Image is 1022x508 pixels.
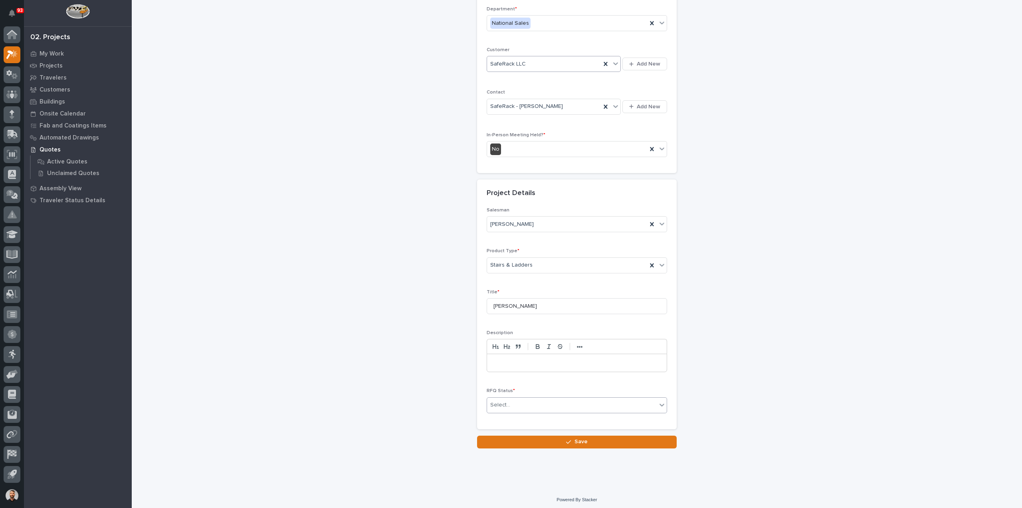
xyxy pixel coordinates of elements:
[24,120,132,131] a: Fab and Coatings Items
[31,156,132,167] a: Active Quotes
[40,86,70,94] p: Customers
[24,60,132,72] a: Projects
[31,167,132,179] a: Unclaimed Quotes
[622,100,667,113] button: Add New
[577,344,583,350] strong: •••
[487,249,519,253] span: Product Type
[40,146,61,153] p: Quotes
[40,197,105,204] p: Traveler Status Details
[24,48,132,60] a: My Work
[557,497,597,502] a: Powered By Stacker
[24,131,132,143] a: Automated Drawings
[40,62,63,70] p: Projects
[487,388,515,393] span: RFQ Status
[40,134,99,141] p: Automated Drawings
[490,143,501,155] div: No
[487,189,535,198] h2: Project Details
[24,84,132,96] a: Customers
[4,487,20,504] button: users-avatar
[487,290,499,295] span: Title
[637,60,660,68] span: Add New
[490,261,533,269] span: Stairs & Ladders
[47,170,99,177] p: Unclaimed Quotes
[637,103,660,110] span: Add New
[487,208,509,213] span: Salesman
[10,10,20,22] div: Notifications93
[490,401,510,409] div: Select...
[18,8,23,13] p: 93
[487,48,509,52] span: Customer
[40,74,67,82] p: Travelers
[487,331,513,335] span: Description
[487,7,517,12] span: Department
[40,98,65,106] p: Buildings
[487,133,545,137] span: In-Person Meeting Held?
[4,5,20,22] button: Notifications
[66,4,89,19] img: Workspace Logo
[490,220,534,229] span: [PERSON_NAME]
[490,102,563,111] span: SafeRack - [PERSON_NAME]
[24,194,132,206] a: Traveler Status Details
[40,110,86,118] p: Onsite Calendar
[40,185,81,192] p: Assembly View
[24,143,132,155] a: Quotes
[622,58,667,70] button: Add New
[40,50,64,58] p: My Work
[487,90,505,95] span: Contact
[24,72,132,84] a: Travelers
[477,436,677,448] button: Save
[30,33,70,42] div: 02. Projects
[24,108,132,120] a: Onsite Calendar
[574,438,588,445] span: Save
[574,342,585,351] button: •••
[40,122,107,129] p: Fab and Coatings Items
[490,60,526,68] span: SafeRack LLC
[490,18,531,29] div: National Sales
[24,182,132,194] a: Assembly View
[24,96,132,108] a: Buildings
[47,158,87,165] p: Active Quotes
